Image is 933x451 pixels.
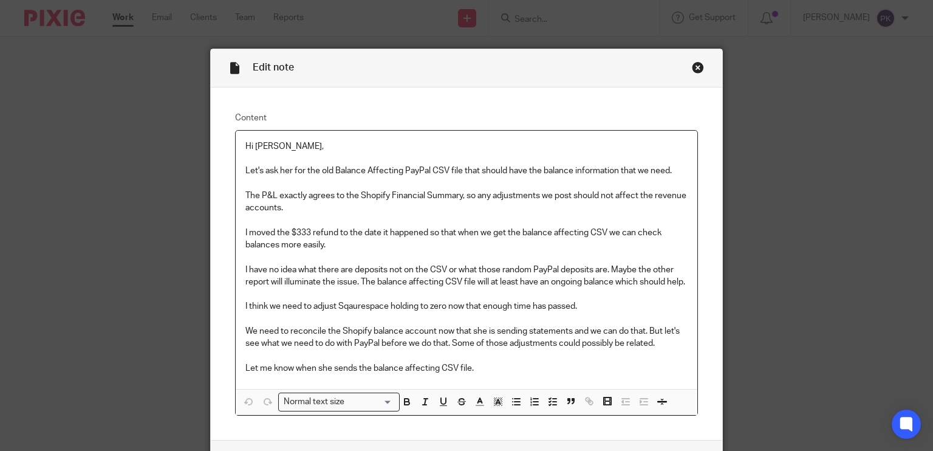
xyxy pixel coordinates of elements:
[281,396,347,408] span: Normal text size
[245,227,688,252] p: I moved the $333 refund to the date it happened so that when we get the balance affecting CSV we ...
[245,300,688,312] p: I think we need to adjust Sqaurespace holding to zero now that enough time has passed.
[278,393,400,411] div: Search for option
[253,63,294,72] span: Edit note
[245,165,688,177] p: Let's ask her for the old Balance Affecting PayPal CSV file that should have the balance informat...
[245,140,688,153] p: Hi [PERSON_NAME],
[245,362,688,374] p: Let me know when she sends the balance affecting CSV file.
[692,61,704,74] div: Close this dialog window
[245,325,688,350] p: We need to reconcile the Shopify balance account now that she is sending statements and we can do...
[245,264,688,289] p: I have no idea what there are deposits not on the CSV or what those random PayPal deposits are. M...
[349,396,392,408] input: Search for option
[235,112,699,124] label: Content
[245,190,688,215] p: The P&L exactly agrees to the Shopify Financial Summary, so any adjustments we post should not af...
